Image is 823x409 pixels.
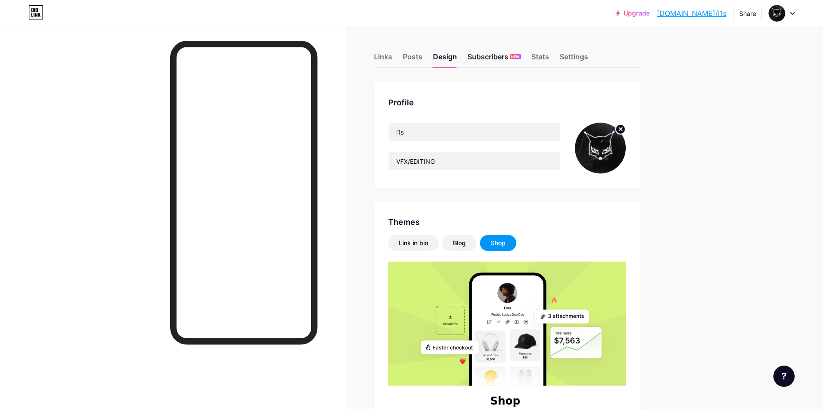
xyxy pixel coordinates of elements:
[433,51,457,67] div: Design
[453,239,466,247] div: Blog
[511,54,519,59] span: NEW
[616,10,650,17] a: Upgrade
[468,51,521,67] div: Subscribers
[768,5,785,22] img: l1s
[374,51,392,67] div: Links
[531,51,549,67] div: Stats
[491,239,506,247] div: Shop
[657,8,726,19] a: [DOMAIN_NAME]/l1s
[560,51,588,67] div: Settings
[575,123,626,174] img: l1s
[389,152,560,170] input: Bio
[389,123,560,141] input: Name
[490,397,520,405] h6: Shop
[739,9,756,18] div: Share
[403,51,422,67] div: Posts
[388,96,626,108] div: Profile
[388,216,626,228] div: Themes
[399,239,428,247] div: Link in bio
